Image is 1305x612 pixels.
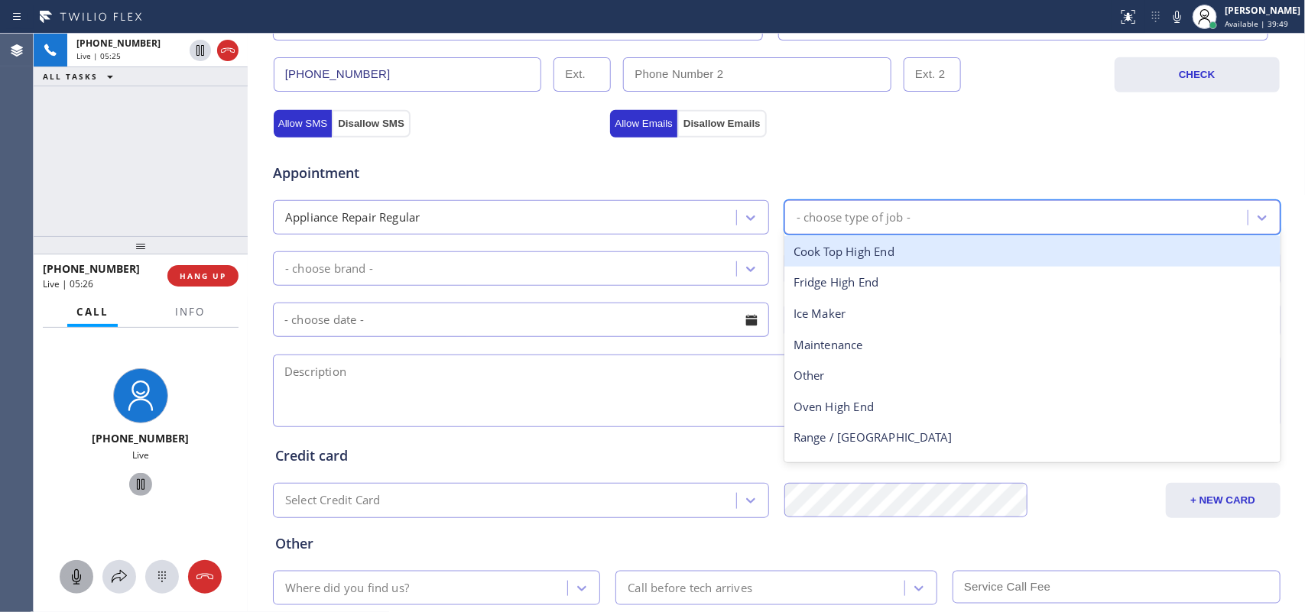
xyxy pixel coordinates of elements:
[628,579,752,597] div: Call before tech arrives
[129,473,152,496] button: Hold Customer
[217,40,239,61] button: Hang up
[610,110,677,138] button: Allow Emails
[43,277,93,290] span: Live | 05:26
[67,297,118,327] button: Call
[1115,57,1280,92] button: CHECK
[76,50,121,61] span: Live | 05:25
[1167,6,1188,28] button: Mute
[60,560,93,594] button: Mute
[784,298,1281,329] div: Ice Maker
[145,560,179,594] button: Open dialpad
[285,492,381,510] div: Select Credit Card
[784,453,1281,484] div: Undercounter Refrigeration
[274,57,542,92] input: Phone Number
[1225,4,1300,17] div: [PERSON_NAME]
[43,71,98,82] span: ALL TASKS
[188,560,222,594] button: Hang up
[273,163,607,183] span: Appointment
[166,297,214,327] button: Info
[904,57,961,92] input: Ext. 2
[275,445,1278,466] div: Credit card
[273,303,769,337] input: - choose date -
[285,579,409,597] div: Where did you find us?
[285,260,373,277] div: - choose brand -
[102,560,136,594] button: Open directory
[190,40,211,61] button: Hold Customer
[784,360,1281,391] div: Other
[553,57,611,92] input: Ext.
[93,431,190,445] span: [PHONE_NUMBER]
[953,571,1281,604] input: Service Call Fee
[175,305,205,319] span: Info
[784,267,1281,298] div: Fridge High End
[784,329,1281,361] div: Maintenance
[332,110,411,138] button: Disallow SMS
[677,110,767,138] button: Disallow Emails
[285,209,420,226] div: Appliance Repair Regular
[1225,18,1288,29] span: Available | 39:49
[180,270,226,281] span: HANG UP
[784,422,1281,453] div: Range / [GEOGRAPHIC_DATA]
[784,236,1281,267] div: Cook Top High End
[76,305,109,319] span: Call
[797,209,911,226] div: - choose type of job -
[76,37,161,50] span: [PHONE_NUMBER]
[167,265,239,287] button: HANG UP
[1166,483,1281,518] button: + NEW CARD
[623,57,891,92] input: Phone Number 2
[34,67,128,86] button: ALL TASKS
[274,110,332,138] button: Allow SMS
[43,261,140,276] span: [PHONE_NUMBER]
[132,448,149,461] span: Live
[784,391,1281,423] div: Oven High End
[275,533,1278,554] div: Other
